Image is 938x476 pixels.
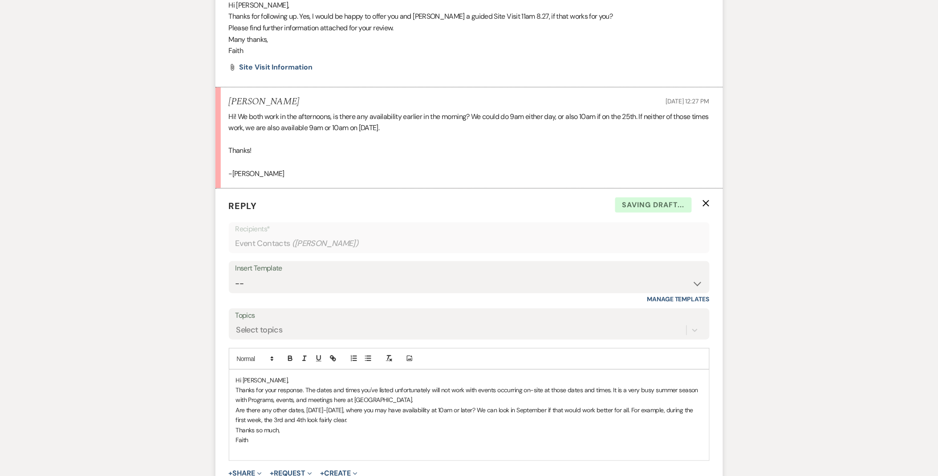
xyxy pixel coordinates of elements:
p: Hi! We both work in the afternoons, is there any availability earlier in the morning? We could do... [229,111,710,134]
a: Manage Templates [647,295,710,303]
label: Topics [236,309,703,322]
p: Hi [PERSON_NAME], [236,375,702,385]
a: Site Visit Information [240,64,313,71]
span: [DATE] 12:27 PM [666,97,710,105]
h5: [PERSON_NAME] [229,96,300,107]
span: Reply [229,200,257,212]
p: Faith [236,435,702,445]
p: Many thanks, [229,34,710,45]
span: Site Visit Information [240,62,313,72]
p: Are there any other dates, [DATE]-[DATE], where you may have availability at 10am or later? We ca... [236,405,702,425]
span: Saving draft... [615,197,692,213]
p: Thanks for your response. The dates and times you've listed unfortunately will not work with even... [236,385,702,405]
p: Please find further information attached for your review. [229,22,710,34]
p: Recipients* [236,223,703,235]
div: Insert Template [236,262,703,275]
p: Thanks! [229,145,710,156]
div: Select topics [236,324,283,336]
p: Thanks so much, [236,425,702,435]
div: Event Contacts [236,235,703,252]
span: ( [PERSON_NAME] ) [292,238,359,250]
p: Faith [229,45,710,57]
p: -[PERSON_NAME] [229,168,710,180]
p: Thanks for following up. Yes, I would be happy to offer you and [PERSON_NAME] a guided Site Visit... [229,11,710,22]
